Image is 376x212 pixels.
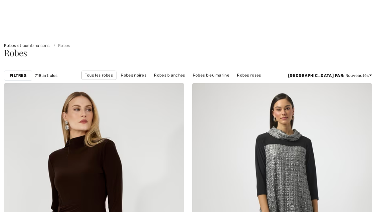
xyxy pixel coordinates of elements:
a: Robes [51,43,70,48]
a: Robes roses [234,71,264,80]
strong: Filtres [10,73,27,79]
a: Robes bleu marine [189,71,233,80]
a: Tous les robes [81,71,116,80]
span: 718 articles [35,73,58,79]
a: Robes blanches [151,71,188,80]
a: Robes [PERSON_NAME] [83,80,136,89]
strong: [GEOGRAPHIC_DATA] par [288,73,343,78]
iframe: Ouvre un widget dans lequel vous pouvez chatter avec l’un de nos agents [353,164,369,180]
a: Robes [PERSON_NAME] [137,80,190,89]
a: Robes longues [191,80,226,89]
div: : Nouveautés [288,73,372,79]
a: Robes et combinaisons [4,43,49,48]
a: Robes courtes [227,80,263,89]
a: Robes noires [117,71,150,80]
span: Robes [4,47,27,59]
